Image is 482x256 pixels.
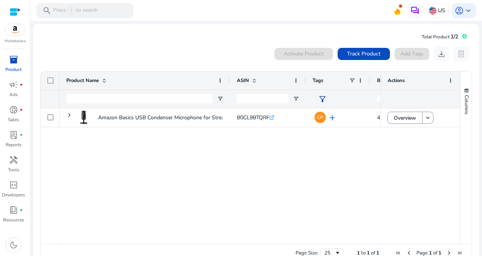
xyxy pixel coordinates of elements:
[429,7,437,14] img: us.svg
[388,77,405,84] span: Actions
[318,95,327,104] span: filter_alt
[293,96,299,102] button: Open Filter Menu
[237,77,249,84] span: ASIN
[5,24,25,35] img: amazon.svg
[463,95,470,114] span: Columns
[377,77,387,84] span: BSR
[20,209,23,212] span: fiber_manual_record
[237,114,269,121] span: B0CL9BTQRF
[9,91,18,98] p: Ads
[66,77,99,84] span: Product Name
[66,94,213,103] input: Product Name Filter Input
[347,50,380,58] span: Track Product
[9,130,18,139] span: lab_profile
[434,46,449,62] button: download
[6,141,22,148] p: Reports
[9,80,18,89] span: campaign
[438,4,445,17] p: US
[406,250,412,256] div: Previous Page
[98,110,267,125] p: Amazon Basics USB Condenser Microphone for Streaming, Recording,...
[8,116,19,123] p: Sales
[9,205,18,215] span: book_4
[464,6,473,15] span: keyboard_arrow_down
[237,94,288,103] input: ASIN Filter Input
[9,240,18,250] span: dark_mode
[394,110,416,126] span: Overview
[338,48,390,60] button: Track Product
[8,166,19,173] p: Tools
[424,114,431,121] mat-icon: keyboard_arrow_down
[9,155,18,164] span: handyman
[42,6,52,15] span: search
[9,180,18,190] span: code_blocks
[68,6,75,15] span: /
[328,113,337,122] span: add
[422,34,451,40] span: Total Product:
[77,111,91,124] img: 314D748zdbL._AC_US40_.jpg
[9,55,18,64] span: inventory_2
[3,216,24,223] p: Resources
[9,105,18,114] span: donut_small
[217,96,223,102] button: Open Filter Menu
[20,133,23,136] span: fiber_manual_record
[446,250,452,256] div: Next Page
[5,38,26,44] p: Marketplace
[451,33,458,40] span: 1/2
[457,250,463,256] div: Last Page
[437,49,446,58] span: download
[317,115,323,120] span: CP
[2,191,25,198] p: Developers
[5,66,22,73] p: Product
[20,108,23,111] span: fiber_manual_record
[395,250,401,256] div: First Page
[377,114,386,121] span: 410
[20,83,23,86] span: fiber_manual_record
[455,6,464,15] span: account_circle
[53,6,98,15] p: Press to search
[313,77,323,84] span: Tags
[387,112,423,124] button: Overview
